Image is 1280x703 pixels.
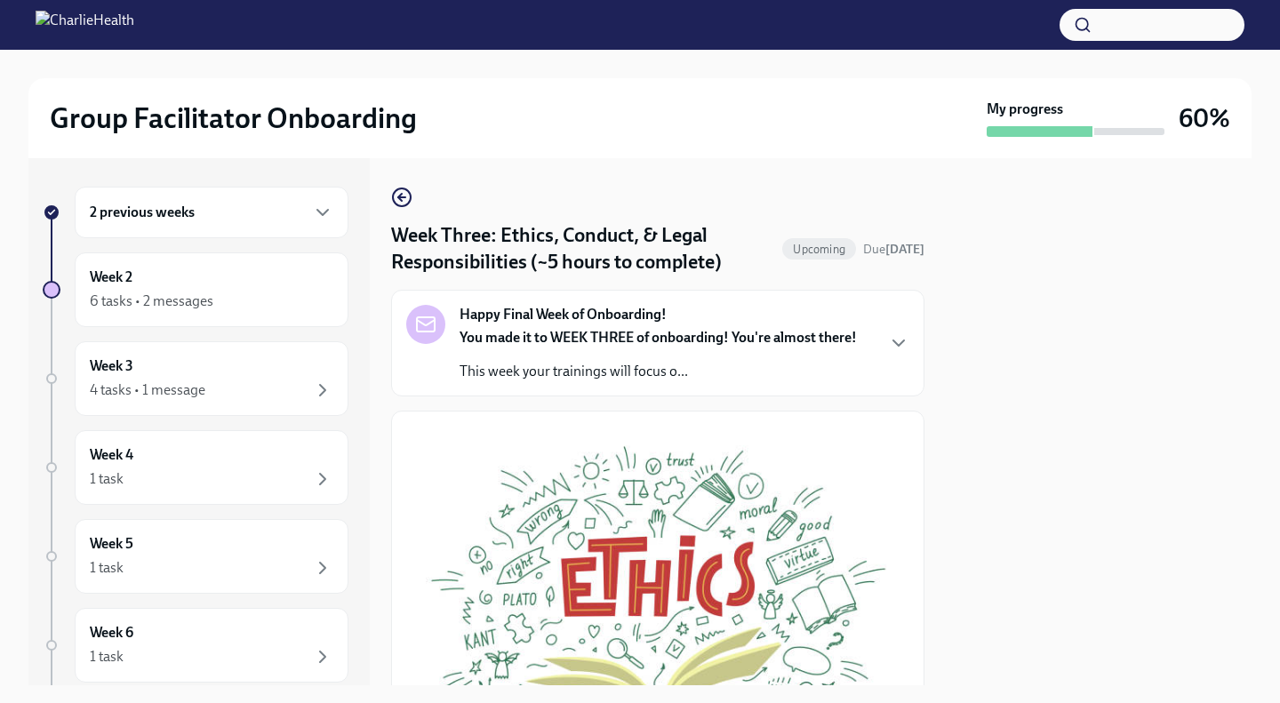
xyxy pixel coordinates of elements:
[90,469,124,489] div: 1 task
[863,242,924,257] span: Due
[885,242,924,257] strong: [DATE]
[987,100,1063,119] strong: My progress
[90,534,133,554] h6: Week 5
[43,519,348,594] a: Week 51 task
[43,252,348,327] a: Week 26 tasks • 2 messages
[75,187,348,238] div: 2 previous weeks
[90,558,124,578] div: 1 task
[460,329,857,346] strong: You made it to WEEK THREE of onboarding! You're almost there!
[782,243,856,256] span: Upcoming
[36,11,134,39] img: CharlieHealth
[460,362,857,381] p: This week your trainings will focus o...
[50,100,417,136] h2: Group Facilitator Onboarding
[90,623,133,643] h6: Week 6
[863,241,924,258] span: October 6th, 2025 10:00
[43,430,348,505] a: Week 41 task
[90,203,195,222] h6: 2 previous weeks
[90,356,133,376] h6: Week 3
[391,222,775,276] h4: Week Three: Ethics, Conduct, & Legal Responsibilities (~5 hours to complete)
[43,608,348,683] a: Week 61 task
[90,647,124,667] div: 1 task
[90,380,205,400] div: 4 tasks • 1 message
[460,305,667,324] strong: Happy Final Week of Onboarding!
[90,268,132,287] h6: Week 2
[1179,102,1230,134] h3: 60%
[43,341,348,416] a: Week 34 tasks • 1 message
[90,292,213,311] div: 6 tasks • 2 messages
[90,445,133,465] h6: Week 4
